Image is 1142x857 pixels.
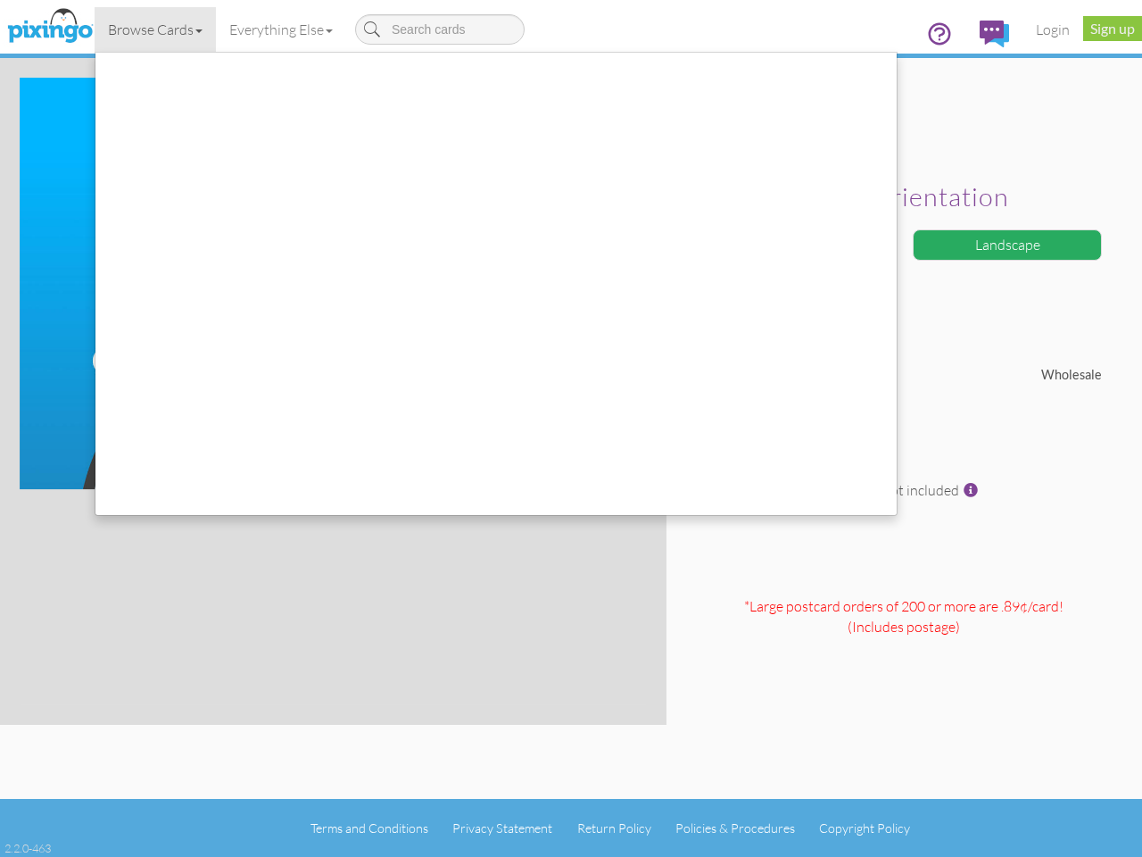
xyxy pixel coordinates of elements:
a: Return Policy [577,820,651,836]
a: Browse Cards [95,7,216,52]
a: Login [1022,7,1083,52]
a: Policies & Procedures [675,820,795,836]
div: Wholesale [904,366,1115,385]
div: Landscape [913,229,1102,261]
div: 2.2.0-463 [4,840,51,856]
a: Everything Else [216,7,346,52]
a: Terms and Conditions [310,820,428,836]
h2: Select orientation [702,183,1097,212]
img: pixingo logo [3,4,97,49]
iframe: Chat [1141,856,1142,857]
a: Sign up [1083,16,1142,41]
img: comments.svg [980,21,1009,47]
div: Postage not included [680,480,1129,587]
img: create-your-own-landscape.jpg [20,78,646,489]
input: Search cards [355,14,525,45]
a: Privacy Statement [452,820,552,836]
div: *Large postcard orders of 200 or more are .89¢/card! (Includes postage ) [680,596,1129,724]
a: Copyright Policy [819,820,910,836]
